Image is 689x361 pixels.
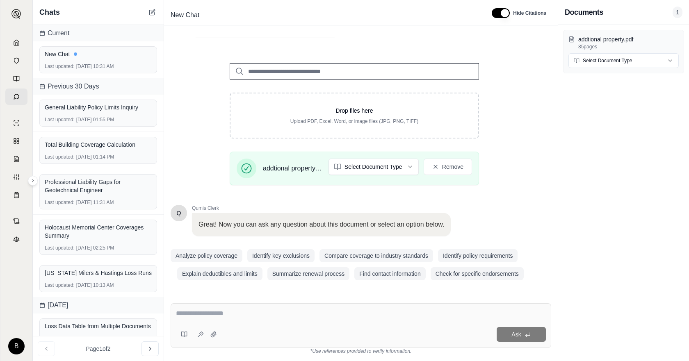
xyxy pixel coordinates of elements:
div: Total Building Coverage Calculation [45,141,152,149]
span: Last updated: [45,245,75,251]
div: [DATE] 10:13 AM [45,282,152,288]
a: Coverage Table [5,187,27,203]
span: Last updated: [45,282,75,288]
button: Identify policy requirements [438,249,518,262]
div: B [8,338,25,354]
button: Remove [424,159,472,175]
span: Last updated: [45,63,75,70]
button: addtional property.pdf85pages [568,35,679,50]
button: Expand sidebar [8,6,25,22]
span: Chats [39,7,60,18]
a: Single Policy [5,115,27,131]
p: 85 pages [578,43,679,50]
button: Ask [497,327,546,342]
span: New Chat [167,9,203,22]
a: Claim Coverage [5,151,27,167]
a: Custom Report [5,169,27,185]
div: *Use references provided to verify information. [171,348,551,354]
button: Find contact information [354,267,425,280]
div: Current [33,25,164,41]
span: Qumis Clerk [192,205,451,211]
button: Summarize renewal process [267,267,350,280]
div: [DATE] 01:55 PM [45,116,152,123]
button: Analyze policy coverage [171,249,242,262]
button: Compare coverage to industry standards [319,249,433,262]
img: Expand sidebar [11,9,21,19]
div: [DATE] 11:31 AM [45,199,152,206]
a: Contract Analysis [5,213,27,229]
p: Great! Now you can ask any question about this document or select an option below. [198,220,444,229]
button: Identify key exclusions [247,249,315,262]
div: Loss Data Table from Multiple Documents [45,322,152,330]
span: Last updated: [45,116,75,123]
span: Hide Citations [513,10,546,16]
p: Upload PDF, Excel, Word, or image files (JPG, PNG, TIFF) [244,118,465,125]
button: New Chat [147,7,157,17]
span: Ask [511,331,521,338]
button: Check for specific endorsements [431,267,524,280]
a: Documents Vault [5,52,27,69]
h3: Documents [565,7,603,18]
div: Holocaust Memorial Center Coverages Summary [45,223,152,240]
a: Prompt Library [5,70,27,87]
span: Page 1 of 2 [86,345,111,353]
span: Last updated: [45,335,75,342]
div: Professional Liability Gaps for Geotechnical Engineer [45,178,152,194]
a: Chat [5,89,27,105]
div: [DATE] 02:25 PM [45,245,152,251]
span: Last updated: [45,199,75,206]
button: Expand sidebar [28,176,38,186]
span: 1 [673,7,682,18]
p: Drop files here [244,107,465,115]
p: addtional property.pdf [578,35,679,43]
span: Hello [177,209,181,217]
div: Edit Title [167,9,482,22]
div: General Liability Policy Limits Inquiry [45,103,152,111]
div: [US_STATE] Milers & Hastings Loss Runs [45,269,152,277]
div: New Chat [45,50,152,58]
span: Last updated: [45,154,75,160]
div: Previous 30 Days [33,78,164,95]
div: [DATE] 12:27 PM [45,335,152,342]
a: Home [5,34,27,51]
a: Policy Comparisons [5,133,27,149]
div: [DATE] 01:14 PM [45,154,152,160]
div: [DATE] 10:31 AM [45,63,152,70]
a: Legal Search Engine [5,231,27,247]
button: Explain deductibles and limits [177,267,262,280]
span: addtional property.pdf [263,163,322,173]
div: [DATE] [33,297,164,313]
